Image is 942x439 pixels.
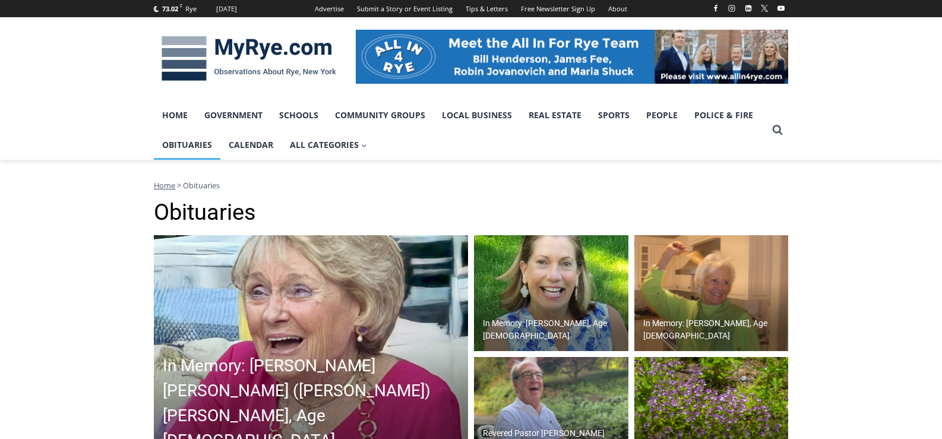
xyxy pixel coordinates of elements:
[520,100,590,130] a: Real Estate
[185,4,197,14] div: Rye
[154,100,767,160] nav: Primary Navigation
[474,235,628,352] img: Obituary - Maryanne Bardwil Lynch IMG_5518
[154,100,196,130] a: Home
[774,1,788,15] a: YouTube
[216,4,237,14] div: [DATE]
[183,180,220,191] span: Obituaries
[434,100,520,130] a: Local Business
[162,4,178,13] span: 73.02
[643,317,786,342] h2: In Memory: [PERSON_NAME], Age [DEMOGRAPHIC_DATA]
[282,130,375,160] a: All Categories
[154,180,175,191] a: Home
[356,30,788,83] img: All in for Rye
[271,100,327,130] a: Schools
[290,138,367,151] span: All Categories
[154,28,344,90] img: MyRye.com
[474,235,628,352] a: In Memory: [PERSON_NAME], Age [DEMOGRAPHIC_DATA]
[177,180,181,191] span: >
[196,100,271,130] a: Government
[709,1,723,15] a: Facebook
[634,235,789,352] img: Obituary - Barbara defrondeville
[180,2,182,9] span: F
[725,1,739,15] a: Instagram
[327,100,434,130] a: Community Groups
[154,199,788,226] h1: Obituaries
[590,100,638,130] a: Sports
[483,317,625,342] h2: In Memory: [PERSON_NAME], Age [DEMOGRAPHIC_DATA]
[767,119,788,141] button: View Search Form
[686,100,761,130] a: Police & Fire
[638,100,686,130] a: People
[634,235,789,352] a: In Memory: [PERSON_NAME], Age [DEMOGRAPHIC_DATA]
[757,1,772,15] a: X
[154,179,788,191] nav: Breadcrumbs
[220,130,282,160] a: Calendar
[741,1,756,15] a: Linkedin
[154,130,220,160] a: Obituaries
